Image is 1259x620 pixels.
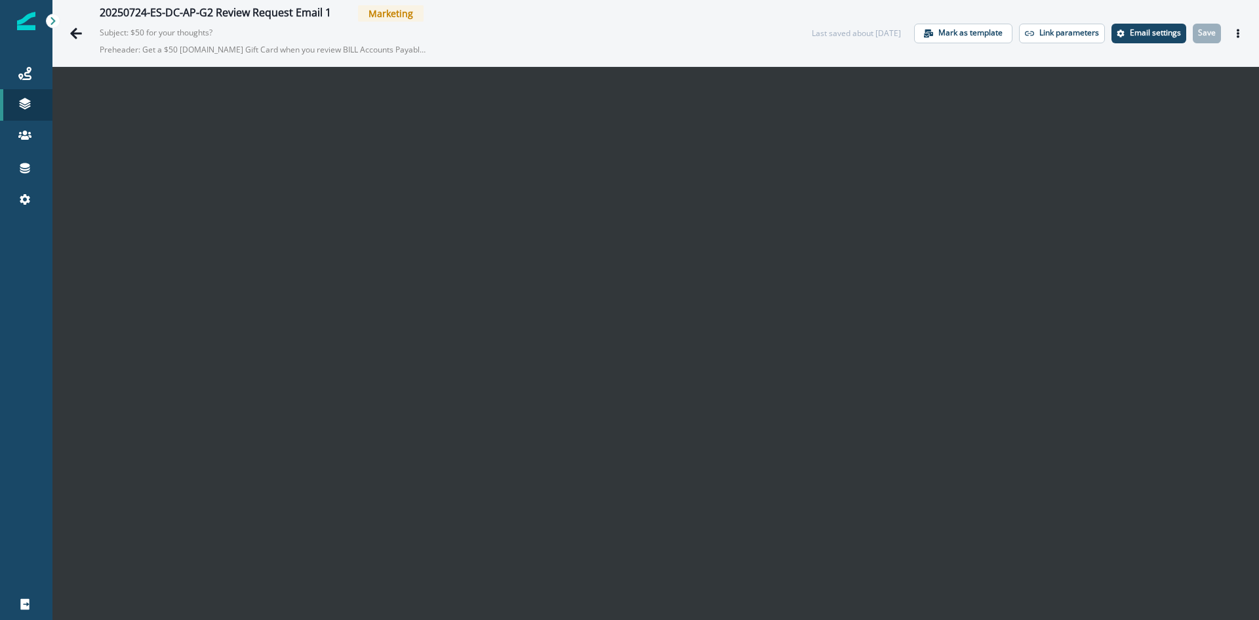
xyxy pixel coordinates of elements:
[1193,24,1221,43] button: Save
[1039,28,1099,37] p: Link parameters
[100,7,331,21] div: 20250724-ES-DC-AP-G2 Review Request Email 1
[1111,24,1186,43] button: Settings
[100,39,428,61] p: Preheader: Get a $50 [DOMAIN_NAME] Gift Card when you review BILL Accounts Payable on G2 if you’r...
[1130,28,1181,37] p: Email settings
[1019,24,1105,43] button: Link parameters
[938,28,1003,37] p: Mark as template
[63,20,89,47] button: Go back
[1228,24,1249,43] button: Actions
[1198,28,1216,37] p: Save
[358,5,424,22] span: Marketing
[914,24,1012,43] button: Mark as template
[100,22,231,39] p: Subject: $50 for your thoughts?
[17,12,35,30] img: Inflection
[812,28,901,39] div: Last saved about [DATE]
